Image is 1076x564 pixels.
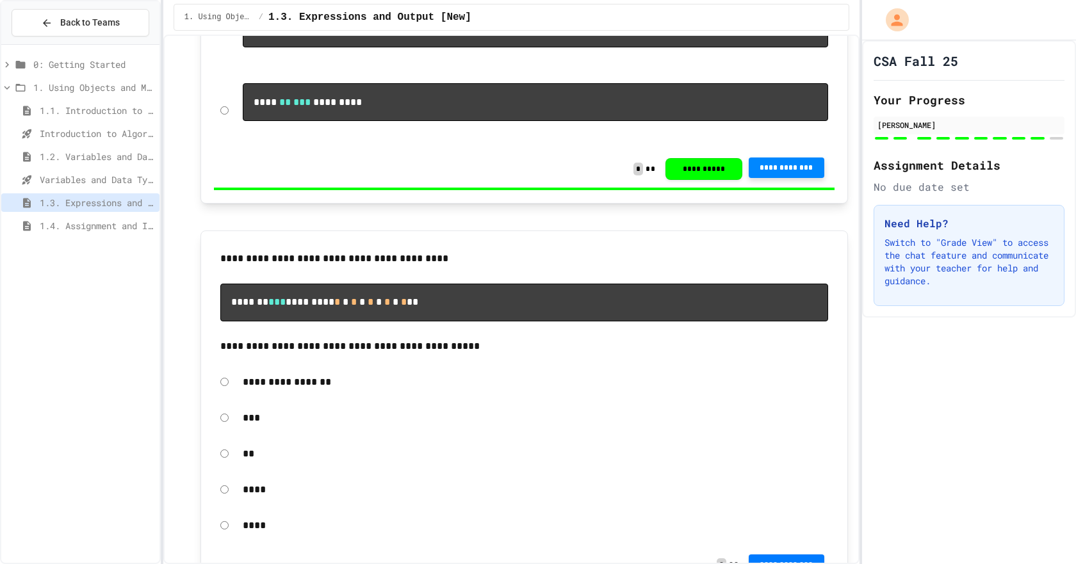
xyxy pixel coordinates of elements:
h1: CSA Fall 25 [874,52,958,70]
span: Back to Teams [60,16,120,29]
div: No due date set [874,179,1064,195]
span: 1. Using Objects and Methods [33,81,154,94]
span: Introduction to Algorithms, Programming, and Compilers [40,127,154,140]
p: Switch to "Grade View" to access the chat feature and communicate with your teacher for help and ... [884,236,1054,287]
span: / [259,12,263,22]
span: 1.3. Expressions and Output [New] [40,196,154,209]
h3: Need Help? [884,216,1054,231]
span: 1.1. Introduction to Algorithms, Programming, and Compilers [40,104,154,117]
span: 1. Using Objects and Methods [184,12,254,22]
h2: Assignment Details [874,156,1064,174]
h2: Your Progress [874,91,1064,109]
div: My Account [872,5,912,35]
span: 1.2. Variables and Data Types [40,150,154,163]
span: 1.3. Expressions and Output [New] [268,10,471,25]
button: Back to Teams [12,9,149,36]
span: 1.4. Assignment and Input [40,219,154,232]
span: Variables and Data Types - Quiz [40,173,154,186]
span: 0: Getting Started [33,58,154,71]
div: [PERSON_NAME] [877,119,1061,131]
